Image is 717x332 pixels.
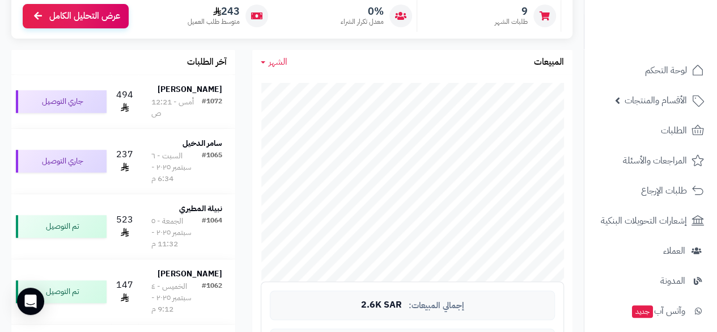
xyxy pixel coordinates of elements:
a: طلبات الإرجاع [591,177,710,204]
span: المدونة [660,273,685,289]
div: السبت - ٦ سبتمبر ٢٠٢٥ - 6:34 م [151,150,202,184]
span: 0% [341,5,384,18]
div: #1064 [202,216,222,250]
span: الأقسام والمنتجات [625,93,687,108]
h3: آخر الطلبات [187,57,227,68]
span: العملاء [663,243,685,259]
span: 243 [188,5,240,18]
td: 147 [111,259,138,324]
div: الخميس - ٤ سبتمبر ٢٠٢٥ - 9:12 م [151,281,202,315]
div: Open Intercom Messenger [17,288,44,315]
h3: المبيعات [534,57,564,68]
div: #1062 [202,281,222,315]
td: 494 [111,75,138,128]
div: جاري التوصيل [16,90,107,113]
a: وآتس آبجديد [591,297,710,325]
span: طلبات الشهر [495,17,528,27]
div: تم التوصيل [16,280,107,303]
span: طلبات الإرجاع [641,183,687,199]
div: #1065 [202,150,222,184]
span: متوسط طلب العميل [188,17,240,27]
div: تم التوصيل [16,215,107,238]
span: إجمالي المبيعات: [409,301,464,310]
a: عرض التحليل الكامل [23,4,129,28]
strong: [PERSON_NAME] [158,83,222,95]
strong: نبيلة المطيري [179,203,222,215]
span: لوحة التحكم [645,62,687,78]
a: المدونة [591,267,710,295]
span: الطلبات [661,123,687,138]
a: إشعارات التحويلات البنكية [591,207,710,234]
div: الجمعة - ٥ سبتمبر ٢٠٢٥ - 11:32 م [151,216,202,250]
span: 2.6K SAR [361,300,402,310]
span: جديد [632,305,653,318]
img: logo-2.png [640,20,706,44]
div: جاري التوصيل [16,150,107,173]
div: #1072 [202,96,222,119]
span: الشهر [269,55,287,69]
span: 9 [495,5,528,18]
span: عرض التحليل الكامل [49,10,120,23]
span: إشعارات التحويلات البنكية [601,213,687,229]
a: لوحة التحكم [591,57,710,84]
a: العملاء [591,237,710,264]
span: معدل تكرار الشراء [341,17,384,27]
td: 237 [111,129,138,194]
a: الشهر [261,56,287,69]
a: المراجعات والأسئلة [591,147,710,174]
a: الطلبات [591,117,710,144]
strong: سامر الدخيل [183,137,222,149]
span: وآتس آب [631,303,685,319]
td: 523 [111,194,138,259]
span: المراجعات والأسئلة [623,153,687,169]
strong: [PERSON_NAME] [158,268,222,280]
div: أمس - 12:21 ص [151,96,202,119]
